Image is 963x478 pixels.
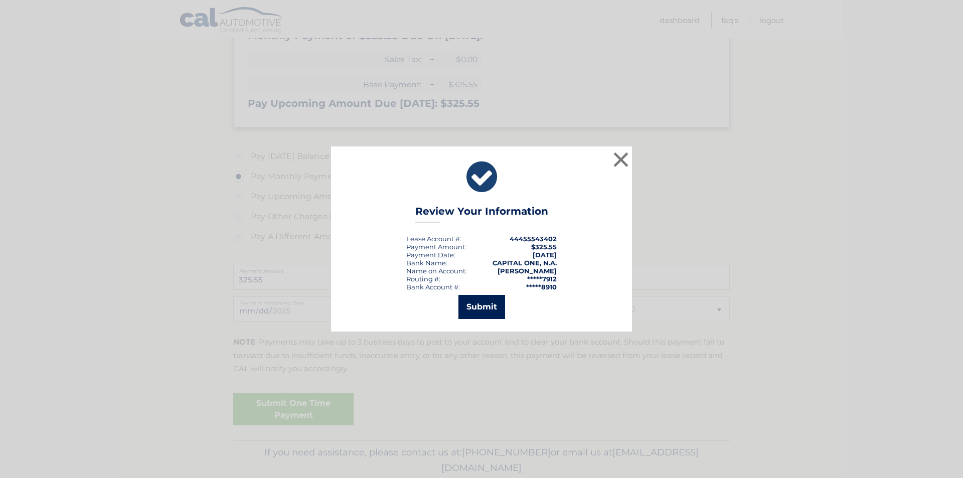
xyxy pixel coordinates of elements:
[406,243,466,251] div: Payment Amount:
[406,275,440,283] div: Routing #:
[493,259,557,267] strong: CAPITAL ONE, N.A.
[406,267,467,275] div: Name on Account:
[531,243,557,251] span: $325.55
[406,283,460,291] div: Bank Account #:
[533,251,557,259] span: [DATE]
[406,251,454,259] span: Payment Date
[498,267,557,275] strong: [PERSON_NAME]
[406,259,447,267] div: Bank Name:
[406,235,461,243] div: Lease Account #:
[510,235,557,243] strong: 44455543402
[458,295,505,319] button: Submit
[415,205,548,223] h3: Review Your Information
[406,251,455,259] div: :
[611,149,631,170] button: ×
